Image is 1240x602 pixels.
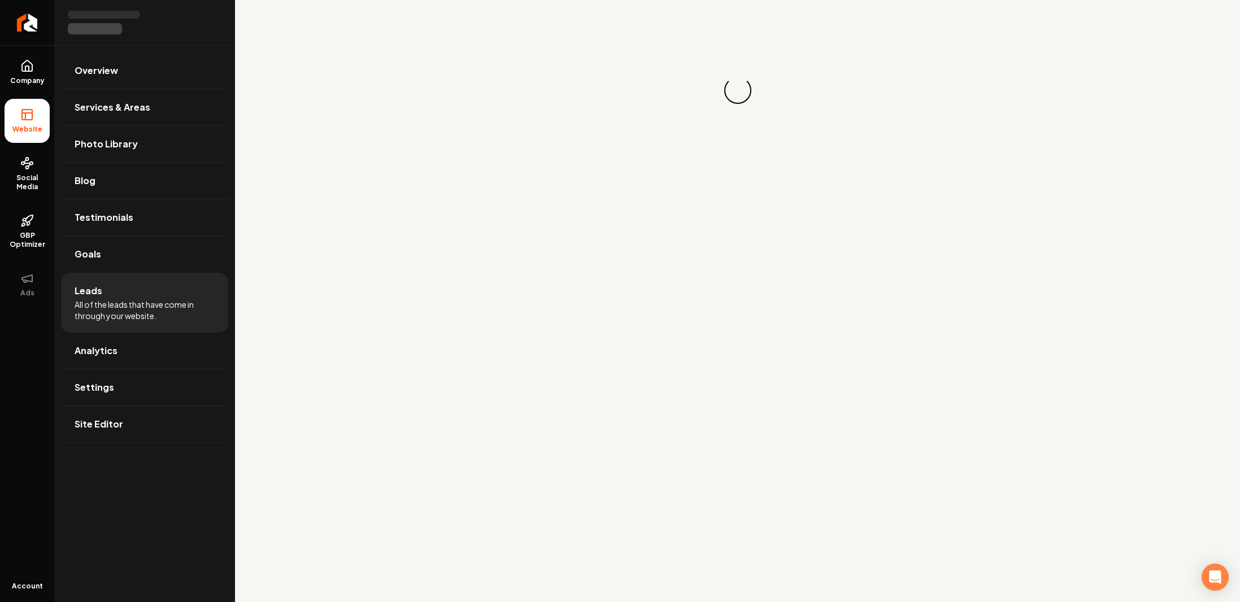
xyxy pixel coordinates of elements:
a: Goals [61,236,228,272]
span: Settings [75,381,114,394]
span: All of the leads that have come in through your website. [75,299,215,321]
span: Blog [75,174,95,187]
span: Goals [75,247,101,261]
span: Overview [75,64,118,77]
a: Blog [61,163,228,199]
span: Site Editor [75,417,123,431]
a: GBP Optimizer [5,205,50,258]
span: Social Media [5,173,50,191]
span: Analytics [75,344,118,357]
span: Company [6,76,49,85]
a: Social Media [5,147,50,200]
span: Leads [75,284,102,298]
a: Testimonials [61,199,228,235]
a: Photo Library [61,126,228,162]
span: Account [12,582,43,591]
a: Overview [61,53,228,89]
a: Settings [61,369,228,405]
span: Services & Areas [75,101,150,114]
button: Ads [5,263,50,307]
a: Company [5,50,50,94]
span: Testimonials [75,211,133,224]
img: Rebolt Logo [17,14,38,32]
div: Open Intercom Messenger [1202,564,1229,591]
span: Photo Library [75,137,138,151]
a: Services & Areas [61,89,228,125]
div: Loading [724,77,751,104]
span: Website [8,125,47,134]
span: Ads [16,289,39,298]
span: GBP Optimizer [5,231,50,249]
a: Site Editor [61,406,228,442]
a: Analytics [61,333,228,369]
